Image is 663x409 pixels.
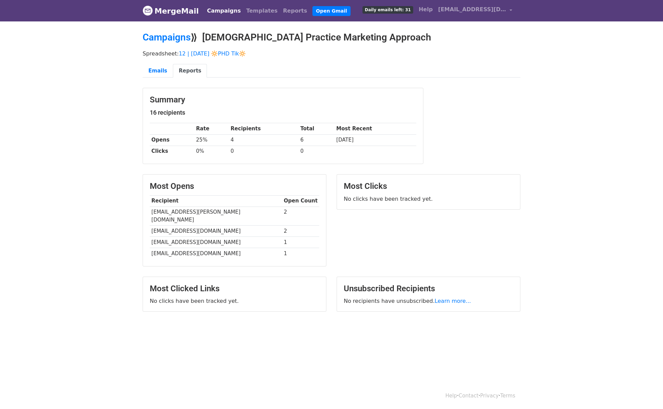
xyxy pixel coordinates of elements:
[344,284,513,294] h3: Unsubscribed Recipients
[446,393,457,399] a: Help
[480,393,499,399] a: Privacy
[435,298,471,304] a: Learn more...
[459,393,479,399] a: Contact
[500,393,515,399] a: Terms
[312,6,350,16] a: Open Gmail
[173,64,207,78] a: Reports
[150,195,282,207] th: Recipient
[282,207,319,226] td: 2
[438,5,506,14] span: [EMAIL_ADDRESS][DOMAIN_NAME]
[229,146,299,157] td: 0
[299,146,335,157] td: 0
[229,134,299,146] td: 4
[143,64,173,78] a: Emails
[243,4,280,18] a: Templates
[344,297,513,305] p: No recipients have unsubscribed.
[150,297,319,305] p: No clicks have been tracked yet.
[150,134,194,146] th: Opens
[282,226,319,237] td: 2
[179,50,246,57] a: 12 | [DATE] 🔆PHD Tik🔆
[282,195,319,207] th: Open Count
[143,4,199,18] a: MergeMail
[150,181,319,191] h3: Most Opens
[280,4,310,18] a: Reports
[435,3,515,19] a: [EMAIL_ADDRESS][DOMAIN_NAME]
[344,195,513,202] p: No clicks have been tracked yet.
[150,95,416,105] h3: Summary
[143,32,191,43] a: Campaigns
[299,134,335,146] td: 6
[229,123,299,134] th: Recipients
[194,146,229,157] td: 0%
[282,248,319,259] td: 1
[194,134,229,146] td: 25%
[150,109,416,116] h5: 16 recipients
[344,181,513,191] h3: Most Clicks
[362,6,413,14] span: Daily emails left: 31
[299,123,335,134] th: Total
[204,4,243,18] a: Campaigns
[282,237,319,248] td: 1
[150,226,282,237] td: [EMAIL_ADDRESS][DOMAIN_NAME]
[150,146,194,157] th: Clicks
[143,5,153,16] img: MergeMail logo
[150,237,282,248] td: [EMAIL_ADDRESS][DOMAIN_NAME]
[335,134,416,146] td: [DATE]
[335,123,416,134] th: Most Recent
[194,123,229,134] th: Rate
[360,3,416,16] a: Daily emails left: 31
[150,207,282,226] td: [EMAIL_ADDRESS][PERSON_NAME][DOMAIN_NAME]
[150,248,282,259] td: [EMAIL_ADDRESS][DOMAIN_NAME]
[150,284,319,294] h3: Most Clicked Links
[143,50,520,57] p: Spreadsheet:
[416,3,435,16] a: Help
[143,32,520,43] h2: ⟫ [DEMOGRAPHIC_DATA] Practice Marketing Approach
